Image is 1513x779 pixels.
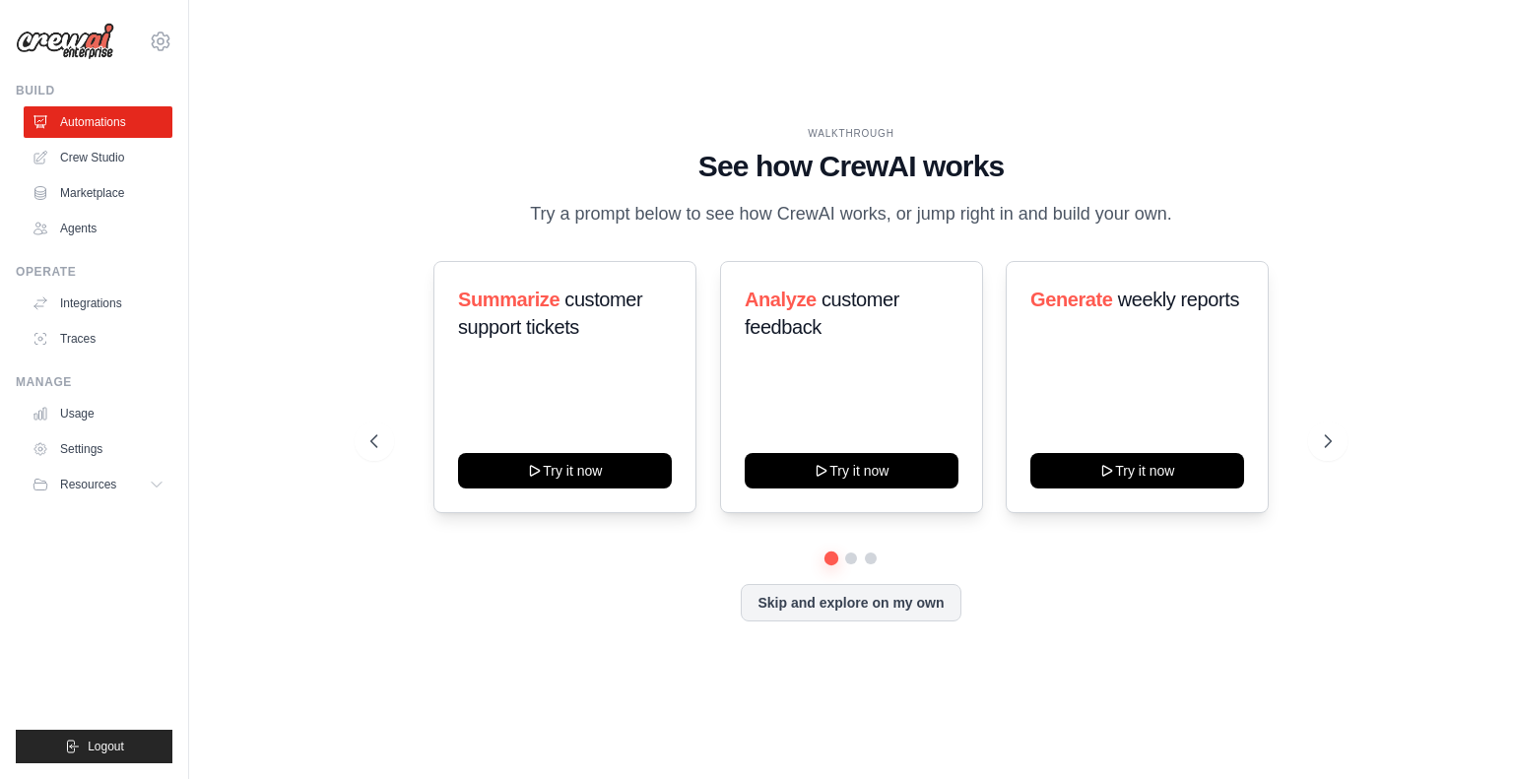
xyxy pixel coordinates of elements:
[1030,289,1113,310] span: Generate
[745,289,899,338] span: customer feedback
[741,584,960,621] button: Skip and explore on my own
[458,289,642,338] span: customer support tickets
[370,149,1332,184] h1: See how CrewAI works
[520,200,1182,228] p: Try a prompt below to see how CrewAI works, or jump right in and build your own.
[745,289,817,310] span: Analyze
[24,142,172,173] a: Crew Studio
[60,477,116,492] span: Resources
[16,264,172,280] div: Operate
[458,289,559,310] span: Summarize
[88,739,124,754] span: Logout
[1030,453,1244,488] button: Try it now
[24,177,172,209] a: Marketplace
[24,398,172,429] a: Usage
[16,374,172,390] div: Manage
[16,83,172,98] div: Build
[24,106,172,138] a: Automations
[16,23,114,60] img: Logo
[745,453,958,488] button: Try it now
[24,469,172,500] button: Resources
[24,213,172,244] a: Agents
[24,323,172,355] a: Traces
[458,453,672,488] button: Try it now
[24,433,172,465] a: Settings
[1118,289,1239,310] span: weekly reports
[24,288,172,319] a: Integrations
[16,730,172,763] button: Logout
[370,126,1332,141] div: WALKTHROUGH
[1414,684,1513,779] iframe: Chat Widget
